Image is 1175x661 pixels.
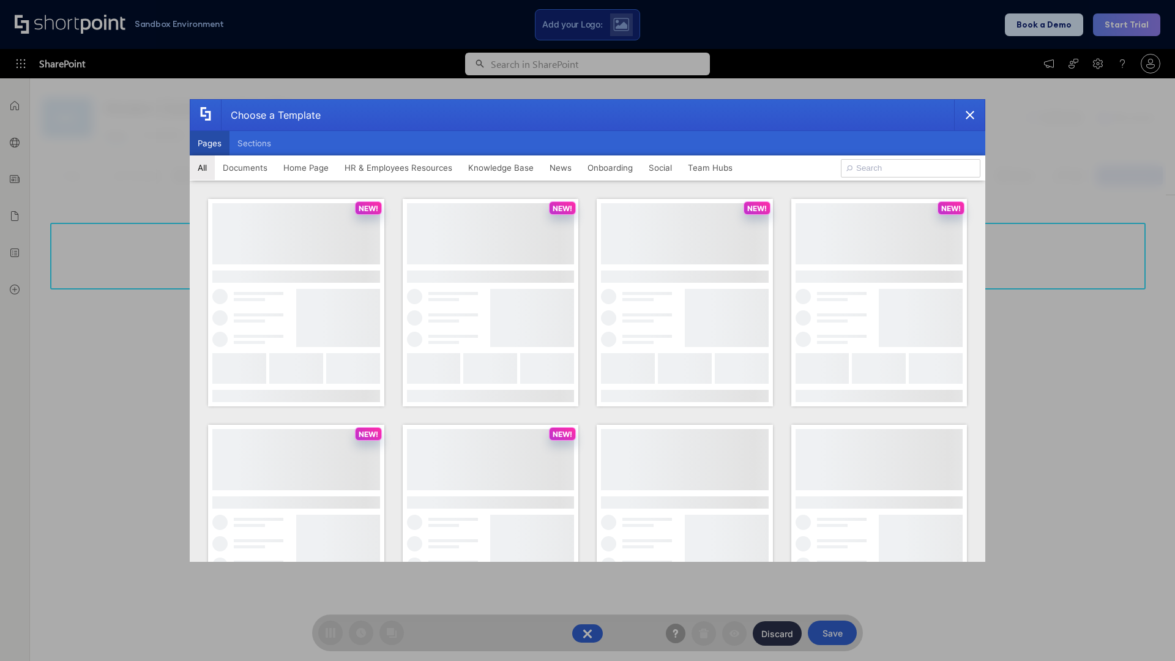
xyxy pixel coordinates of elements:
[190,131,229,155] button: Pages
[460,155,542,180] button: Knowledge Base
[841,159,980,177] input: Search
[941,204,961,213] p: NEW!
[337,155,460,180] button: HR & Employees Resources
[190,99,985,562] div: template selector
[747,204,767,213] p: NEW!
[553,430,572,439] p: NEW!
[275,155,337,180] button: Home Page
[359,430,378,439] p: NEW!
[215,155,275,180] button: Documents
[221,100,321,130] div: Choose a Template
[359,204,378,213] p: NEW!
[580,155,641,180] button: Onboarding
[641,155,680,180] button: Social
[190,155,215,180] button: All
[680,155,740,180] button: Team Hubs
[542,155,580,180] button: News
[1114,602,1175,661] iframe: Chat Widget
[553,204,572,213] p: NEW!
[229,131,279,155] button: Sections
